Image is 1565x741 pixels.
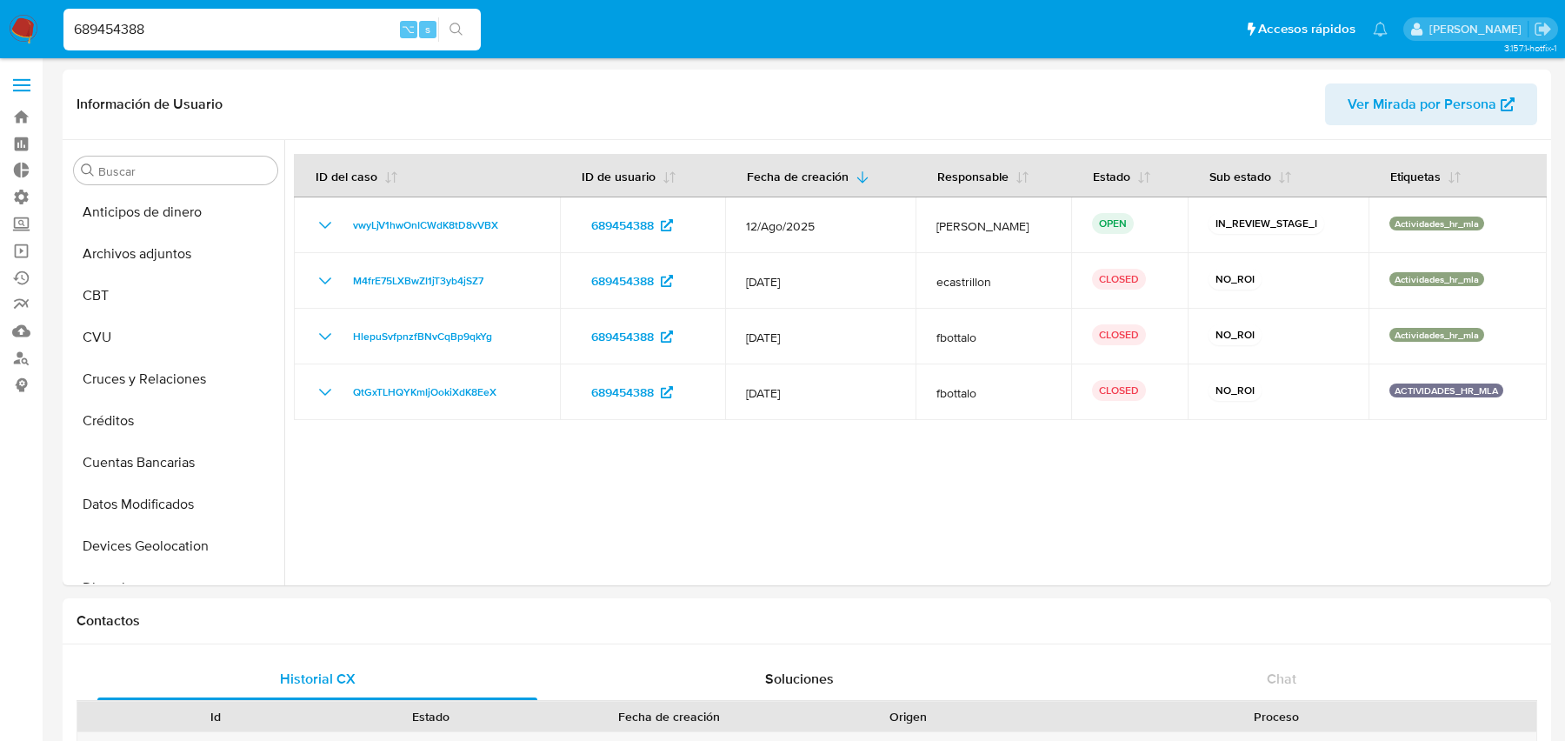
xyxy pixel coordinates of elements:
button: Cruces y Relaciones [67,358,284,400]
button: Ver Mirada por Persona [1325,83,1537,125]
span: Chat [1267,669,1296,689]
h1: Información de Usuario [77,96,223,113]
p: juan.calo@mercadolibre.com [1429,21,1528,37]
span: s [425,21,430,37]
button: Datos Modificados [67,484,284,525]
button: Archivos adjuntos [67,233,284,275]
a: Salir [1534,20,1552,38]
button: Cuentas Bancarias [67,442,284,484]
button: CBT [67,275,284,317]
h1: Contactos [77,612,1537,630]
input: Buscar [98,164,270,179]
button: Devices Geolocation [67,525,284,567]
button: Créditos [67,400,284,442]
span: Ver Mirada por Persona [1348,83,1496,125]
div: Id [120,708,310,725]
span: Soluciones [765,669,834,689]
div: Proceso [1028,708,1524,725]
div: Estado [335,708,525,725]
button: Buscar [81,164,95,177]
button: Anticipos de dinero [67,191,284,233]
button: Direcciones [67,567,284,609]
div: Origen [813,708,1003,725]
input: Buscar usuario o caso... [63,18,481,41]
button: search-icon [438,17,474,42]
span: ⌥ [402,21,415,37]
div: Fecha de creación [550,708,789,725]
a: Notificaciones [1373,22,1388,37]
button: CVU [67,317,284,358]
span: Accesos rápidos [1258,20,1355,38]
span: Historial CX [280,669,356,689]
